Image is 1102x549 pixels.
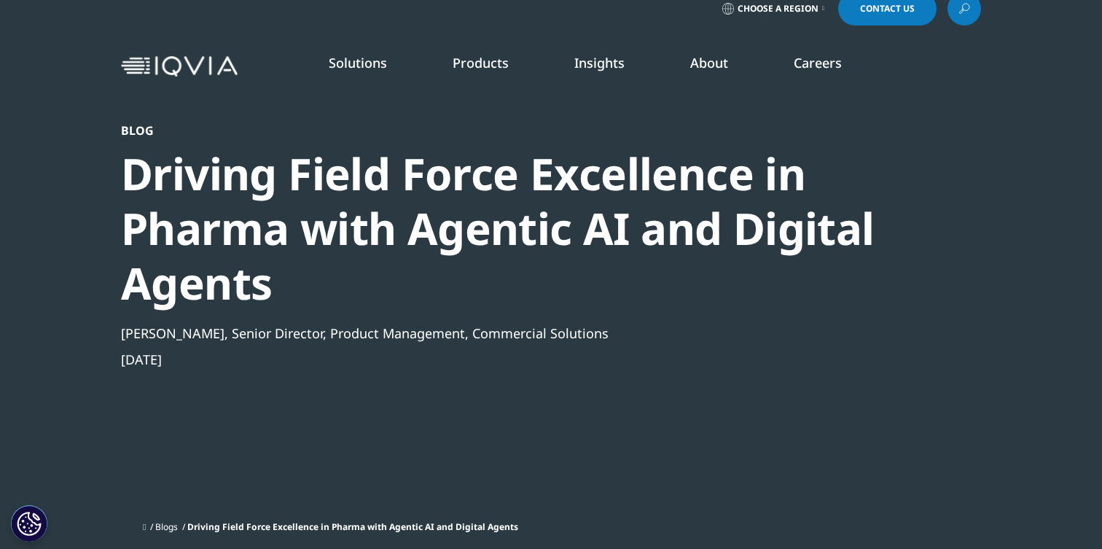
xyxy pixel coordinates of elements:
div: Blog [121,123,902,138]
nav: Primary [243,32,981,101]
a: Insights [574,54,625,71]
div: [PERSON_NAME], Senior Director, Product Management, Commercial Solutions [121,324,902,342]
img: IQVIA Healthcare Information Technology and Pharma Clinical Research Company [121,56,238,77]
a: Products [453,54,509,71]
span: Choose a Region [738,3,818,15]
a: About [690,54,728,71]
span: Contact Us [860,4,915,13]
span: Driving Field Force Excellence in Pharma with Agentic AI and Digital Agents [187,521,518,533]
div: [DATE] [121,351,902,368]
a: Blogs [155,521,178,533]
a: Careers [794,54,842,71]
a: Solutions [329,54,387,71]
button: Cookies Settings [11,505,47,542]
div: Driving Field Force Excellence in Pharma with Agentic AI and Digital Agents [121,147,902,311]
